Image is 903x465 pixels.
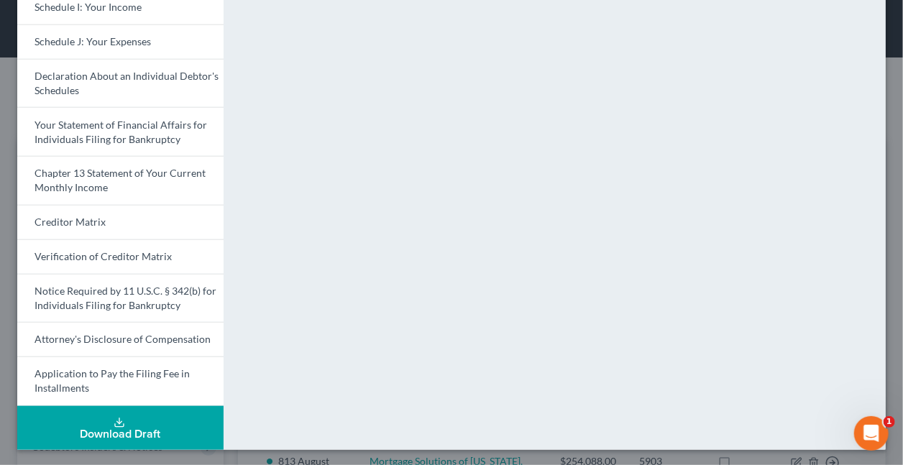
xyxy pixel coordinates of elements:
[35,70,219,96] span: Declaration About an Individual Debtor's Schedules
[35,119,207,145] span: Your Statement of Financial Affairs for Individuals Filing for Bankruptcy
[17,156,224,205] a: Chapter 13 Statement of Your Current Monthly Income
[17,274,224,323] a: Notice Required by 11 U.S.C. § 342(b) for Individuals Filing for Bankruptcy
[884,416,895,428] span: 1
[854,416,889,451] iframe: Intercom live chat
[17,205,224,239] a: Creditor Matrix
[29,428,212,440] div: Download Draft
[35,250,172,262] span: Verification of Creditor Matrix
[35,167,206,193] span: Chapter 13 Statement of Your Current Monthly Income
[17,59,224,108] a: Declaration About an Individual Debtor's Schedules
[35,367,190,394] span: Application to Pay the Filing Fee in Installments
[17,356,224,406] a: Application to Pay the Filing Fee in Installments
[35,333,211,345] span: Attorney's Disclosure of Compensation
[17,239,224,274] a: Verification of Creditor Matrix
[35,216,106,228] span: Creditor Matrix
[35,1,142,13] span: Schedule I: Your Income
[17,406,224,450] button: Download Draft
[17,107,224,156] a: Your Statement of Financial Affairs for Individuals Filing for Bankruptcy
[35,35,151,47] span: Schedule J: Your Expenses
[17,322,224,356] a: Attorney's Disclosure of Compensation
[17,24,224,59] a: Schedule J: Your Expenses
[35,285,216,311] span: Notice Required by 11 U.S.C. § 342(b) for Individuals Filing for Bankruptcy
